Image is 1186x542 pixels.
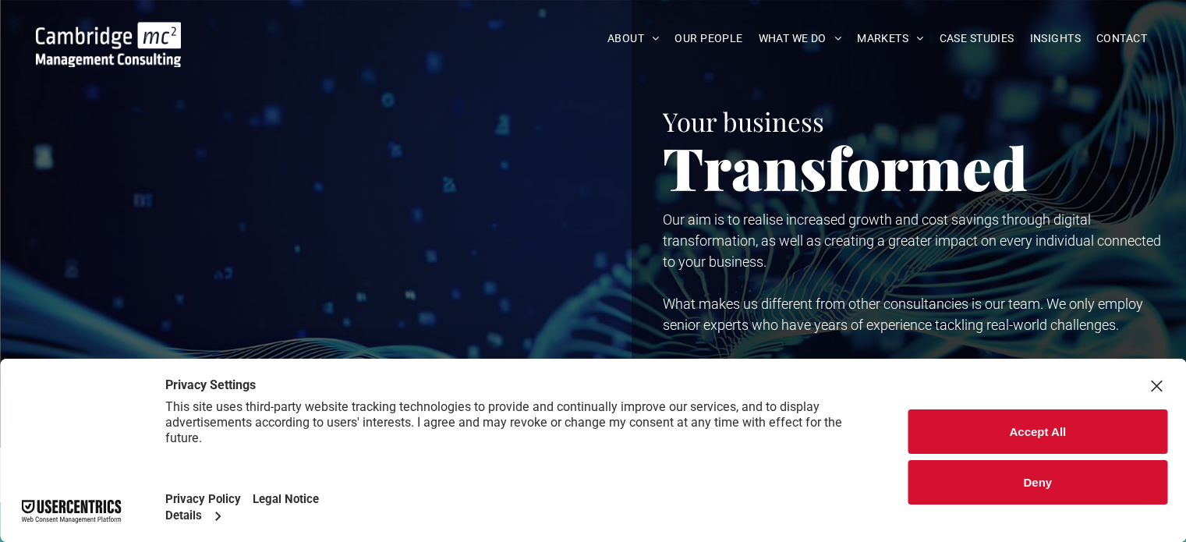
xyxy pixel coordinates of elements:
span: Your business [663,104,824,138]
span: Transformed [663,128,1028,206]
img: Go to Homepage [36,22,181,67]
a: Your Business Transformed | Cambridge Management Consulting [36,24,181,41]
a: CONTACT [1089,27,1155,51]
a: OUR PEOPLE [667,27,750,51]
a: MARKETS [849,27,931,51]
a: INSIGHTS [1022,27,1089,51]
a: WHAT WE DO [751,27,850,51]
span: Our aim is to realise increased growth and cost savings through digital transformation, as well a... [663,211,1161,270]
a: ABOUT [600,27,667,51]
span: What makes us different from other consultancies is our team. We only employ senior experts who h... [663,296,1143,333]
a: CASE STUDIES [932,27,1022,51]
